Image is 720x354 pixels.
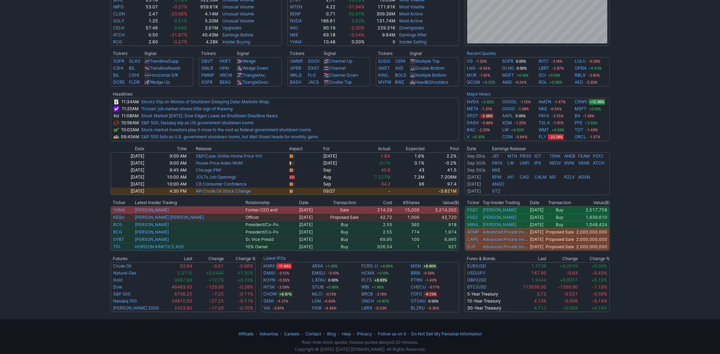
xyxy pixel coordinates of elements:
[258,72,266,78] span: Asc.
[361,291,373,298] a: BRCB
[150,79,170,85] a: Wedge Up
[290,25,298,30] a: IMO
[312,291,323,298] a: MLCI
[502,112,513,119] a: AAPL
[113,277,122,283] a: Gold
[312,284,324,291] a: STUB
[129,58,140,64] a: GLXG
[547,72,561,78] span: +0.10%
[575,65,586,72] a: OPEN
[467,51,496,56] b: Recent Quotes
[549,174,556,180] a: NG
[172,4,187,9] span: -0.27%
[312,277,326,284] a: LATAU
[395,58,406,64] a: CEFA
[201,79,213,85] a: SOFR
[135,244,184,249] a: HORIZON KINETICS ASS
[342,331,351,336] a: Help
[515,58,527,64] span: 0.00%
[483,244,528,250] a: Advanced Private Investimentos Inova Simples (I.S.)
[129,72,139,78] a: CSHI
[201,65,213,71] a: SMLR
[467,58,473,65] a: VG
[222,4,254,9] a: Unusual Volume
[399,32,427,37] a: Earnings After
[502,72,514,79] a: MSFT
[482,79,496,85] span: +0.52%
[365,11,396,18] td: 309.39M
[411,263,421,270] a: MGN
[150,65,168,71] span: Trendline
[477,65,491,71] span: -0.54%
[549,153,561,159] a: TRAK
[220,72,232,78] a: ARCM
[336,39,365,46] td: 0.00%
[263,256,286,261] a: Latest IPOs
[492,167,500,173] a: NKE
[549,160,561,166] a: NEOV
[467,229,479,235] a: ATMP
[564,174,574,180] a: RZLV
[575,112,580,119] a: BA
[141,120,254,125] a: S&P 500, Nasdaq slip as US government shutdown looms
[329,79,352,85] a: Double Top
[311,25,336,32] td: 90.19
[365,39,396,46] td: 0
[467,222,479,227] a: MRVL
[411,305,425,312] a: BLZRU
[467,167,485,173] a: Sep 30/a
[113,237,124,242] a: SYBT
[564,160,574,166] a: NVNI
[361,263,378,270] a: FCRS-U
[399,25,424,30] a: Downgrades
[129,65,135,71] a: BIL
[575,72,586,79] a: RBLX
[492,153,499,159] a: JEF
[378,72,389,78] a: KAVL
[587,58,601,64] span: -0.28%
[138,11,158,18] td: 2.47
[311,4,336,11] td: 4.22
[290,39,302,44] a: YHNA
[539,65,549,72] a: LBRT
[361,305,372,312] a: LBRX
[467,91,490,97] b: Major News
[312,298,321,305] a: LGN
[135,229,169,235] a: [PERSON_NAME]
[329,65,346,71] a: Channel
[534,153,541,159] a: IDT
[169,32,187,37] span: -31.87%
[502,79,512,86] a: AMD
[172,39,187,44] span: -0.27%
[365,4,396,11] td: 171.91K
[238,331,254,336] a: Affiliate
[305,331,321,336] a: Contact
[378,58,390,64] a: EUDG
[141,134,318,139] a: S&P 500 falls as U.S. government shutdown looms, but Wall Street heads for monthly gains
[378,65,390,71] a: QNST
[361,270,374,277] a: HCMA
[113,229,122,235] a: RCG
[174,18,187,23] span: 9.51%
[236,50,282,57] th: Signal
[284,331,299,336] a: Careers
[378,79,391,85] a: MYFW
[201,58,213,64] a: DBVT
[520,153,531,159] a: PRGS
[113,222,122,227] a: RCG
[263,305,270,312] a: VIA
[329,72,358,78] a: Channel Down
[113,11,125,16] a: CLGN
[129,79,140,85] a: FLDR
[135,222,169,227] a: [PERSON_NAME]
[520,160,529,166] a: UNFI
[539,112,549,119] a: PAYX
[357,331,372,336] a: Privacy
[550,58,563,64] span: -3.16%
[409,50,459,57] th: Signal
[492,160,503,166] a: PAYX
[467,72,477,79] a: MUR
[113,207,125,213] a: YHNA
[220,65,229,71] a: HPAI
[113,291,131,297] a: S&P 500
